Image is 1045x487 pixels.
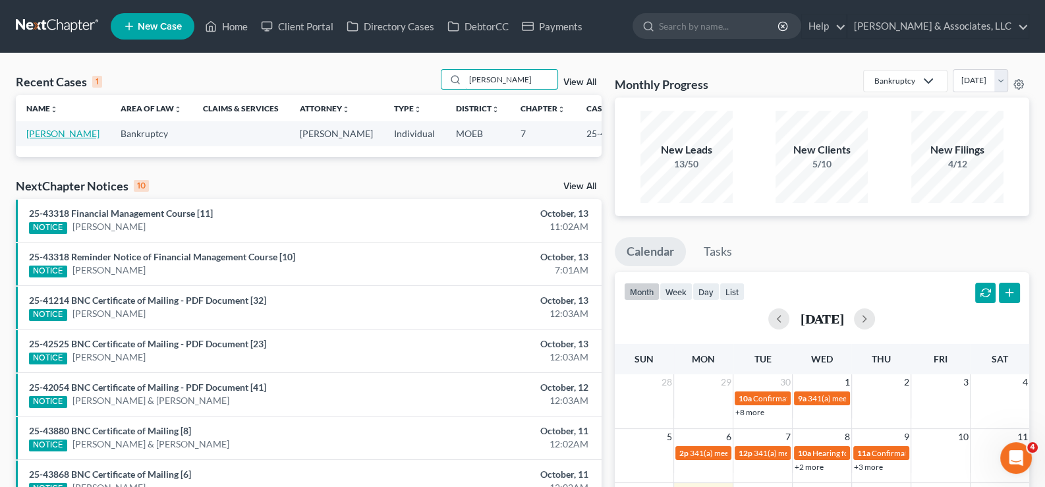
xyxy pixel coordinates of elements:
div: 12:03AM [410,394,588,407]
span: Tue [754,353,772,364]
div: 5/10 [776,158,868,171]
div: 12:02AM [410,438,588,451]
span: 4 [1021,374,1029,390]
td: Bankruptcy [110,121,192,146]
span: 9a [798,393,806,403]
span: 11 [1016,429,1029,445]
span: 29 [720,374,733,390]
span: 30 [779,374,792,390]
i: unfold_more [492,105,499,113]
a: +8 more [735,407,764,417]
div: 13/50 [640,158,733,171]
span: 341(a) meeting for [PERSON_NAME] [754,448,881,458]
a: +3 more [854,462,883,472]
button: day [692,283,720,301]
div: October, 13 [410,337,588,351]
span: Mon [692,353,715,364]
span: Thu [872,353,891,364]
span: 10a [798,448,811,458]
div: NOTICE [29,266,67,277]
i: unfold_more [414,105,422,113]
td: 25-43736 [576,121,639,146]
a: [PERSON_NAME] [26,128,99,139]
div: October, 11 [410,468,588,481]
span: 3 [962,374,970,390]
div: New Filings [911,142,1003,158]
span: 10a [739,393,752,403]
span: 11a [857,448,870,458]
div: 4/12 [911,158,1003,171]
div: October, 11 [410,424,588,438]
div: New Clients [776,142,868,158]
div: NOTICE [29,440,67,451]
div: 12:03AM [410,307,588,320]
i: unfold_more [174,105,182,113]
a: Client Portal [254,14,340,38]
div: NextChapter Notices [16,178,149,194]
a: [PERSON_NAME] [72,220,146,233]
a: Home [198,14,254,38]
span: 10 [957,429,970,445]
span: 7 [784,429,792,445]
td: 7 [510,121,576,146]
i: unfold_more [557,105,565,113]
span: 2 [903,374,911,390]
span: 341(a) meeting for [PERSON_NAME] [808,393,935,403]
span: Sat [992,353,1008,364]
div: Bankruptcy [874,75,915,86]
a: View All [563,78,596,87]
h3: Monthly Progress [615,76,708,92]
a: 25-43318 Financial Management Course [11] [29,208,213,219]
a: 25-43880 BNC Certificate of Mailing [8] [29,425,191,436]
span: Hearing for [PERSON_NAME] & [PERSON_NAME] [812,448,985,458]
div: 10 [134,180,149,192]
a: [PERSON_NAME] & [PERSON_NAME] [72,394,229,407]
button: list [720,283,745,301]
span: Wed [811,353,833,364]
span: 1 [843,374,851,390]
a: [PERSON_NAME] & Associates, LLC [847,14,1029,38]
a: Help [802,14,846,38]
div: NOTICE [29,222,67,234]
a: View All [563,182,596,191]
span: Fri [934,353,947,364]
div: 7:01AM [410,264,588,277]
a: Typeunfold_more [394,103,422,113]
a: Chapterunfold_more [521,103,565,113]
div: 12:03AM [410,351,588,364]
button: month [624,283,660,301]
i: unfold_more [50,105,58,113]
a: Directory Cases [340,14,441,38]
div: NOTICE [29,353,67,364]
span: 4 [1027,442,1038,453]
a: 25-43318 Reminder Notice of Financial Management Course [10] [29,251,295,262]
button: week [660,283,692,301]
h2: [DATE] [800,312,843,326]
span: 28 [660,374,673,390]
div: October, 13 [410,250,588,264]
iframe: Intercom live chat [1000,442,1032,474]
div: October, 13 [410,294,588,307]
div: Recent Cases [16,74,102,90]
div: New Leads [640,142,733,158]
div: NOTICE [29,396,67,408]
a: Nameunfold_more [26,103,58,113]
a: Tasks [692,237,744,266]
a: Calendar [615,237,686,266]
i: unfold_more [342,105,350,113]
div: NOTICE [29,309,67,321]
a: 25-43868 BNC Certificate of Mailing [6] [29,469,191,480]
a: 25-41214 BNC Certificate of Mailing - PDF Document [32] [29,295,266,306]
a: 25-42054 BNC Certificate of Mailing - PDF Document [41] [29,382,266,393]
div: 1 [92,76,102,88]
span: New Case [138,22,182,32]
span: 12p [739,448,752,458]
td: [PERSON_NAME] [289,121,383,146]
a: [PERSON_NAME] [72,351,146,364]
a: [PERSON_NAME] & [PERSON_NAME] [72,438,229,451]
td: MOEB [445,121,510,146]
a: +2 more [795,462,824,472]
span: 5 [665,429,673,445]
td: Individual [383,121,445,146]
span: Confirmation hearing for [PERSON_NAME] [872,448,1021,458]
